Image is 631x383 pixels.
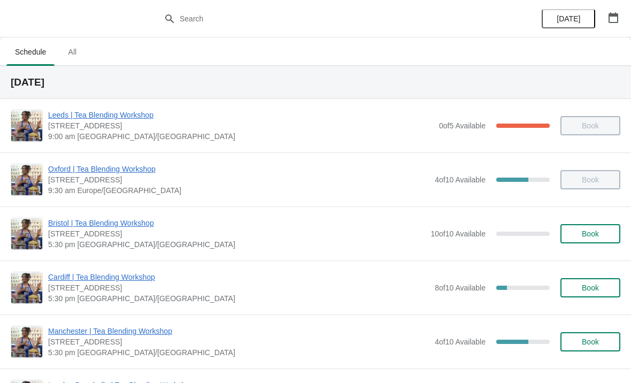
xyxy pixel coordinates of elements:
button: Book [560,332,620,351]
span: 4 of 10 Available [435,338,486,346]
h2: [DATE] [11,77,620,88]
span: [DATE] [557,14,580,23]
span: Cardiff | Tea Blending Workshop [48,272,429,282]
button: Book [560,224,620,243]
span: 8 of 10 Available [435,284,486,292]
span: [STREET_ADDRESS] [48,228,425,239]
span: [STREET_ADDRESS] [48,282,429,293]
span: Manchester | Tea Blending Workshop [48,326,429,336]
span: 9:30 am Europe/[GEOGRAPHIC_DATA] [48,185,429,196]
span: 10 of 10 Available [430,229,486,238]
span: All [59,42,86,62]
button: Book [560,278,620,297]
span: Book [582,338,599,346]
img: Bristol | Tea Blending Workshop | 73 Park Street, Bristol, BS1 5PB | 5:30 pm Europe/London [11,218,42,249]
img: Cardiff | Tea Blending Workshop | 1-3 Royal Arcade, Cardiff CF10 1AE, UK | 5:30 pm Europe/London [11,272,42,303]
span: 4 of 10 Available [435,175,486,184]
img: Manchester | Tea Blending Workshop | 57 Church St, Manchester, M4 1PD | 5:30 pm Europe/London [11,326,42,357]
span: Schedule [6,42,55,62]
span: Book [582,229,599,238]
span: [STREET_ADDRESS] [48,120,434,131]
span: Leeds | Tea Blending Workshop [48,110,434,120]
span: Book [582,284,599,292]
span: 5:30 pm [GEOGRAPHIC_DATA]/[GEOGRAPHIC_DATA] [48,347,429,358]
input: Search [179,9,473,28]
span: [STREET_ADDRESS] [48,336,429,347]
span: 9:00 am [GEOGRAPHIC_DATA]/[GEOGRAPHIC_DATA] [48,131,434,142]
img: Oxford | Tea Blending Workshop | 23 High Street, Oxford, OX1 4AH | 9:30 am Europe/London [11,164,42,195]
span: 0 of 5 Available [439,121,486,130]
img: Leeds | Tea Blending Workshop | Unit 42, Queen Victoria St, Victoria Quarter, Leeds, LS1 6BE | 9:... [11,110,42,141]
span: Bristol | Tea Blending Workshop [48,218,425,228]
span: [STREET_ADDRESS] [48,174,429,185]
span: Oxford | Tea Blending Workshop [48,164,429,174]
span: 5:30 pm [GEOGRAPHIC_DATA]/[GEOGRAPHIC_DATA] [48,293,429,304]
button: [DATE] [542,9,595,28]
span: 5:30 pm [GEOGRAPHIC_DATA]/[GEOGRAPHIC_DATA] [48,239,425,250]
